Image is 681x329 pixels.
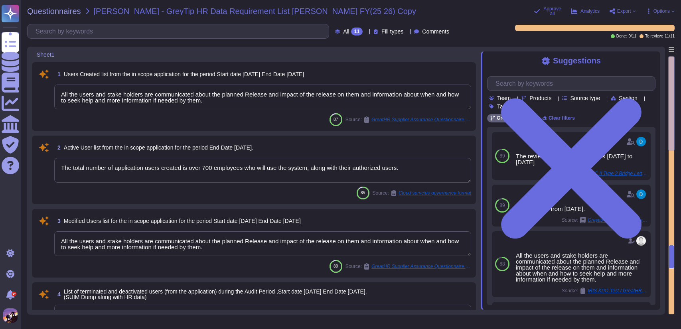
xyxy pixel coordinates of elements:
span: GreatHR Supplier Assurance Questionnaire GreytHr (002) [371,117,471,122]
span: Comments [422,29,449,34]
span: 89 [499,203,505,208]
span: All [343,29,349,34]
span: Source: [345,116,471,123]
button: Analytics [571,8,600,14]
span: Modified Users list for the in scope application for the period Start date [DATE] End Date [DATE] [64,218,301,224]
button: user [2,307,23,324]
div: 11 [351,28,363,35]
span: Fill types [381,29,403,34]
span: 87 [334,117,338,122]
img: user [636,137,646,146]
span: Source: [373,190,471,196]
span: Approve all [543,6,561,16]
span: List of terminated and deactivated users (from the application) during the Audit Period ,Start da... [64,288,367,300]
div: 9+ [12,292,16,296]
span: Cloud servcies governance format [399,191,471,195]
img: user [636,189,646,199]
span: Analytics [580,9,600,14]
span: IRIS KPO-Test / GreatHR Supplier Assurance Questionnaire GreytHr (002) [588,288,647,293]
span: 85 [361,191,365,195]
span: [PERSON_NAME] - GreyTip HR Data Requirement List [PERSON_NAME] FY(25 26) Copy [94,7,416,15]
button: Approve all [534,6,561,16]
input: Search by keywords [492,77,655,91]
span: 0 / 11 [628,34,636,38]
span: To review: [645,34,663,38]
span: 88 [499,262,505,266]
span: 89 [334,264,338,268]
span: Sheet1 [37,52,54,57]
input: Search by keywords [32,24,329,38]
img: user [636,236,646,246]
span: 2 [54,145,61,150]
span: Questionnaires [27,7,81,15]
span: 11 / 11 [665,34,675,38]
span: Users Created list from the in scope application for the period Start date [DATE] End Date [DATE] [64,71,304,77]
span: 1 [54,71,61,77]
span: Source: [345,263,471,270]
span: Export [617,9,631,14]
span: Done: [616,34,627,38]
textarea: All the users and stake holders are communicated about the planned Release and impact of the rele... [54,85,471,109]
img: user [3,308,18,323]
textarea: All the users and stake holders are communicated about the planned Release and impact of the rele... [54,231,471,256]
span: 4 [54,292,61,297]
span: Source: [562,288,647,294]
span: Options [653,9,670,14]
span: Active User list from the in scope application for the period End Date [DATE]. [64,144,253,151]
div: All the users and stake holders are communicated about the planned Release and impact of the rele... [516,252,647,282]
span: 89 [499,154,505,158]
span: 3 [54,218,61,224]
textarea: The total number of application users created is over 700 employees who will use the system, alon... [54,158,471,183]
span: GreatHR Supplier Assurance Questionnaire GreytHr (002) [371,264,471,269]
